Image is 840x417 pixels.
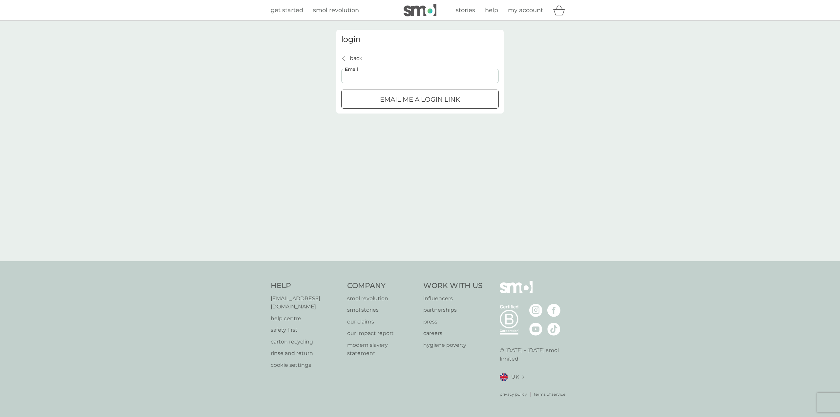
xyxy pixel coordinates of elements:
[271,338,341,346] a: carton recycling
[341,35,499,44] h3: login
[423,318,483,326] a: press
[423,281,483,291] h4: Work With Us
[271,326,341,334] a: safety first
[271,6,303,15] a: get started
[313,6,359,15] a: smol revolution
[547,304,560,317] img: visit the smol Facebook page
[347,306,417,314] a: smol stories
[347,329,417,338] a: our impact report
[347,281,417,291] h4: Company
[522,375,524,379] img: select a new location
[271,314,341,323] a: help centre
[500,281,533,303] img: smol
[485,6,498,15] a: help
[347,341,417,358] a: modern slavery statement
[547,323,560,336] img: visit the smol Tiktok page
[553,4,569,17] div: basket
[508,7,543,14] span: my account
[508,6,543,15] a: my account
[271,281,341,291] h4: Help
[529,323,542,336] img: visit the smol Youtube page
[271,349,341,358] a: rinse and return
[485,7,498,14] span: help
[456,7,475,14] span: stories
[313,7,359,14] span: smol revolution
[423,306,483,314] a: partnerships
[271,361,341,369] a: cookie settings
[423,341,483,349] a: hygiene poverty
[341,90,499,109] button: Email me a login link
[271,294,341,311] a: [EMAIL_ADDRESS][DOMAIN_NAME]
[380,94,460,105] p: Email me a login link
[271,7,303,14] span: get started
[500,346,570,363] p: © [DATE] - [DATE] smol limited
[347,294,417,303] a: smol revolution
[534,391,565,397] a: terms of service
[456,6,475,15] a: stories
[423,294,483,303] a: influencers
[423,329,483,338] a: careers
[500,391,527,397] a: privacy policy
[529,304,542,317] img: visit the smol Instagram page
[500,373,508,381] img: UK flag
[404,4,436,16] img: smol
[511,373,519,381] span: UK
[347,318,417,326] a: our claims
[350,54,363,63] p: back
